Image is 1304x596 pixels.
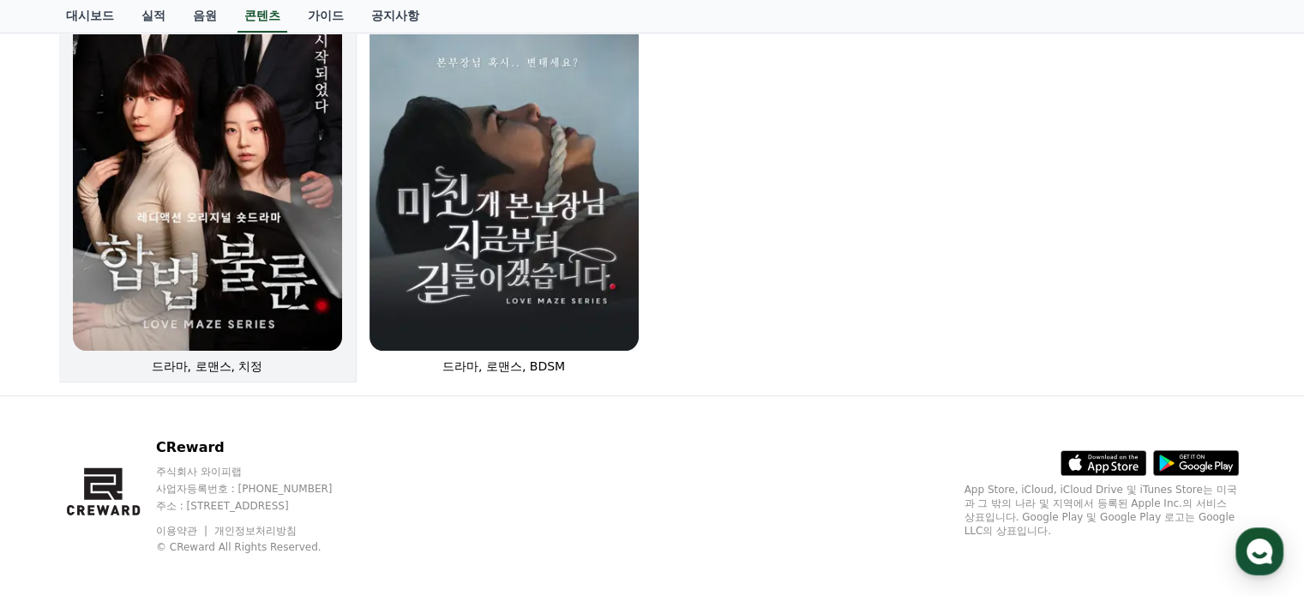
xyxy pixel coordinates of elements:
[54,479,64,493] span: 홈
[156,437,365,458] p: CReward
[221,454,329,497] a: 설정
[113,454,221,497] a: 대화
[156,465,365,479] p: 주식회사 와이피랩
[156,540,365,554] p: © CReward All Rights Reserved.
[265,479,285,493] span: 설정
[156,499,365,513] p: 주소 : [STREET_ADDRESS]
[156,482,365,496] p: 사업자등록번호 : [PHONE_NUMBER]
[214,525,297,537] a: 개인정보처리방침
[442,359,565,373] span: 드라마, 로맨스, BDSM
[964,483,1239,538] p: App Store, iCloud, iCloud Drive 및 iTunes Store는 미국과 그 밖의 나라 및 지역에서 등록된 Apple Inc.의 서비스 상표입니다. Goo...
[152,359,263,373] span: 드라마, 로맨스, 치정
[157,480,177,494] span: 대화
[5,454,113,497] a: 홈
[156,525,210,537] a: 이용약관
